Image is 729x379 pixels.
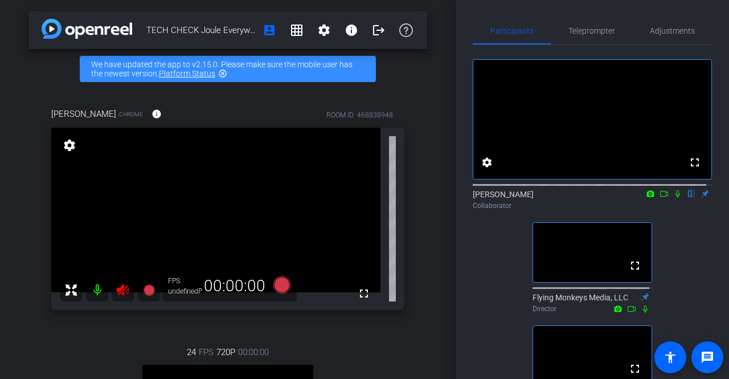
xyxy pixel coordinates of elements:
[290,23,304,37] mat-icon: grid_on
[218,69,227,78] mat-icon: highlight_off
[664,351,677,364] mat-icon: accessibility
[372,23,386,37] mat-icon: logout
[480,156,494,169] mat-icon: settings
[151,109,162,119] mat-icon: info
[263,23,276,37] mat-icon: account_box
[568,27,615,35] span: Teleprompter
[685,188,698,198] mat-icon: flip
[216,346,235,358] span: 720P
[628,362,642,376] mat-icon: fullscreen
[199,346,214,358] span: FPS
[357,287,371,300] mat-icon: fullscreen
[650,27,695,35] span: Adjustments
[51,108,116,120] span: [PERSON_NAME]
[701,351,714,364] mat-icon: message
[628,259,642,272] mat-icon: fullscreen
[119,110,143,119] span: Chrome
[490,27,534,35] span: Participants
[317,23,331,37] mat-icon: settings
[345,23,358,37] mat-icon: info
[688,156,702,169] mat-icon: fullscreen
[326,110,393,120] div: ROOM ID: 468838948
[196,276,273,296] div: 00:00:00
[238,346,269,358] span: 00:00:00
[473,189,712,211] div: [PERSON_NAME]
[168,277,180,285] span: FPS
[533,292,652,314] div: Flying Monkeys Media, LLC
[42,19,132,39] img: app-logo
[62,138,77,152] mat-icon: settings
[80,56,376,82] div: We have updated the app to v2.15.0. Please make sure the mobile user has the newest version.
[187,346,196,358] span: 24
[168,287,196,296] div: undefinedP
[473,201,712,211] div: Collaborator
[146,19,256,42] span: TECH CHECK Joule Everywhere - 104 - Concur
[159,69,215,78] a: Platform Status
[533,304,652,314] div: Director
